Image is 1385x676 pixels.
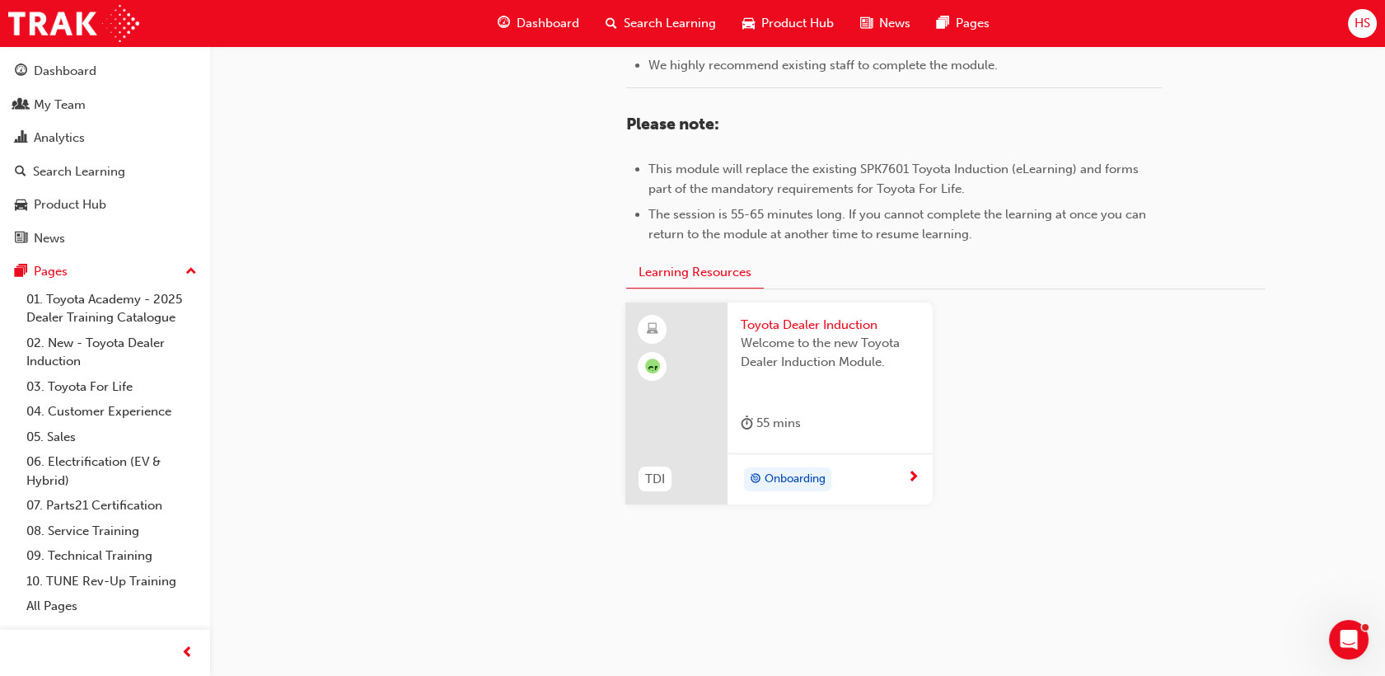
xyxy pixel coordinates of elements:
div: 55 mins [741,413,801,434]
a: guage-iconDashboard [484,7,592,40]
a: pages-iconPages [924,7,1003,40]
iframe: Intercom live chat [1329,620,1369,660]
a: Product Hub [7,190,204,220]
span: HS [1355,14,1370,33]
a: 10. TUNE Rev-Up Training [20,569,204,594]
span: search-icon [606,13,617,34]
span: null-icon [645,359,660,373]
a: Dashboard [7,56,204,87]
div: Pages [34,262,68,281]
a: All Pages [20,594,204,619]
button: DashboardMy TeamAnalyticsSearch LearningProduct HubNews [7,53,204,256]
div: My Team [34,96,86,115]
span: Search Learning [624,14,716,33]
span: guage-icon [498,13,510,34]
span: . [728,32,732,47]
span: Pages [956,14,990,33]
a: 01. Toyota Academy - 2025 Dealer Training Catalogue [20,287,204,331]
span: next-icon [907,471,919,486]
span: Dashboard [517,14,579,33]
span: will be required to complete the new module [DATE] of employment [648,12,1096,47]
a: 03. Toyota For Life [20,374,204,400]
button: Learning Resources [626,256,764,289]
a: 08. Service Training [20,519,204,544]
span: TDI [645,470,665,489]
div: Analytics [34,129,85,148]
span: prev-icon [181,643,194,664]
span: people-icon [15,98,27,113]
a: Analytics [7,123,204,153]
div: Product Hub [34,195,106,214]
img: Trak [8,5,139,42]
button: HS [1348,9,1377,38]
span: guage-icon [15,64,27,79]
span: Onboarding [765,470,826,489]
span: The session is 55-65 minutes long. If you cannot complete the learning at once you can return to ... [648,207,1149,242]
span: target-icon [750,469,761,491]
a: 04. Customer Experience [20,399,204,425]
a: search-iconSearch Learning [592,7,729,40]
span: Product Hub [761,14,834,33]
button: Pages [7,256,204,287]
span: We highly recommend existing staff to complete the module. [648,58,998,73]
span: learningResourceType_ELEARNING-icon [647,319,658,340]
a: 09. Technical Training [20,543,204,569]
span: Please note: [626,115,719,134]
span: car-icon [15,198,27,213]
span: This module will replace the existing SPK7601 Toyota Induction (eLearning) and forms part of the ... [648,162,1142,196]
span: Welcome to the new Toyota Dealer Induction Module. [741,334,919,371]
span: duration-icon [741,413,753,434]
div: News [34,229,65,248]
a: News [7,223,204,254]
span: Toyota Dealer Induction [741,316,919,335]
a: news-iconNews [847,7,924,40]
a: 07. Parts21 Certification [20,493,204,519]
a: Search Learning [7,157,204,187]
span: News [879,14,910,33]
span: pages-icon [937,13,949,34]
a: null-iconTDIToyota Dealer InductionWelcome to the new Toyota Dealer Induction Module.duration-ico... [625,303,933,505]
span: search-icon [15,165,26,180]
a: 02. New - Toyota Dealer Induction [20,331,204,374]
a: 06. Electrification (EV & Hybrid) [20,449,204,493]
span: up-icon [185,261,197,283]
div: Dashboard [34,62,96,81]
span: news-icon [15,232,27,246]
div: Search Learning [33,162,125,181]
a: 05. Sales [20,425,204,450]
span: chart-icon [15,131,27,146]
span: pages-icon [15,265,27,279]
a: My Team [7,90,204,120]
span: car-icon [742,13,755,34]
span: news-icon [860,13,873,34]
a: car-iconProduct Hub [729,7,847,40]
